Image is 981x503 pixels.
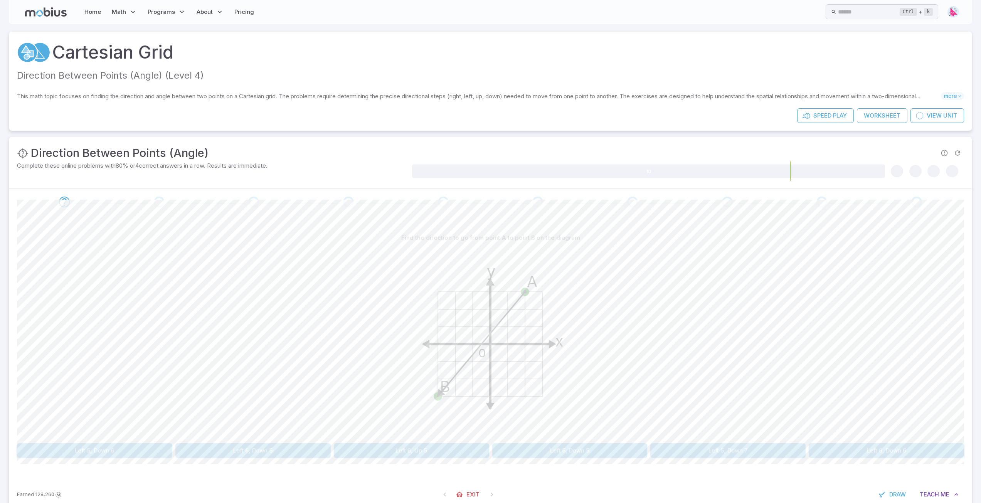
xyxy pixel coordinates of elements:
[17,491,62,498] p: Earn Mobius dollars to buy game boosters
[833,111,847,120] span: Play
[487,262,495,281] text: y
[17,69,964,83] p: Direction Between Points (Angle) (Level 4)
[555,332,563,351] text: x
[927,111,942,120] span: View
[485,488,499,501] span: On Latest Question
[627,197,638,207] div: Go to the next question
[35,491,54,498] span: 128,260
[17,491,34,498] span: Earned
[343,197,354,207] div: Go to the next question
[951,146,964,160] span: Refresh Question
[911,197,922,207] div: Go to the next question
[30,42,50,63] a: Pythagoras
[914,487,964,502] button: TeachMe
[438,488,452,501] span: On First Question
[197,8,213,16] span: About
[439,377,450,396] text: B
[532,197,543,207] div: Go to the next question
[17,443,172,458] button: Left 5, Down 6
[17,161,411,170] p: Complete these online problems with 80 % or 4 correct answers in a row. Results are immediate.
[900,7,933,17] div: +
[82,3,103,21] a: Home
[900,8,917,16] kbd: Ctrl
[910,108,964,123] a: ViewUnit
[334,443,489,458] button: Left 6, Up 5
[941,490,949,499] span: Me
[650,443,806,458] button: Left 5, Down 7
[889,490,906,499] span: Draw
[857,108,907,123] a: Worksheet
[17,42,38,63] a: Geometry 2D
[478,346,485,360] text: 0
[148,8,175,16] span: Programs
[875,487,911,502] button: Draw
[31,145,209,161] h3: Direction Between Points (Angle)
[809,443,964,458] button: Left 6, Down 6
[816,197,827,207] div: Go to the next question
[17,92,941,101] p: This math topic focuses on finding the direction and angle between two points on a Cartesian grid...
[722,197,733,207] div: Go to the next question
[438,197,449,207] div: Go to the next question
[943,111,957,120] span: Unit
[920,490,939,499] span: Teach
[947,6,959,18] img: right-triangle.svg
[813,111,831,120] span: Speed
[59,197,70,207] div: Go to the next question
[924,8,933,16] kbd: k
[797,108,854,123] a: SpeedPlay
[452,487,485,502] a: Exit
[232,3,256,21] a: Pricing
[492,443,648,458] button: Left 5, Down 5
[248,197,259,207] div: Go to the next question
[401,234,580,242] p: Find the direction to go from point A to point B on the diagram
[527,273,537,291] text: A
[112,8,126,16] span: Math
[938,146,951,160] span: Report an issue with the question
[466,490,480,499] span: Exit
[52,39,173,66] a: Cartesian Grid
[154,197,165,207] div: Go to the next question
[175,443,331,458] button: Left 6, Down 5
